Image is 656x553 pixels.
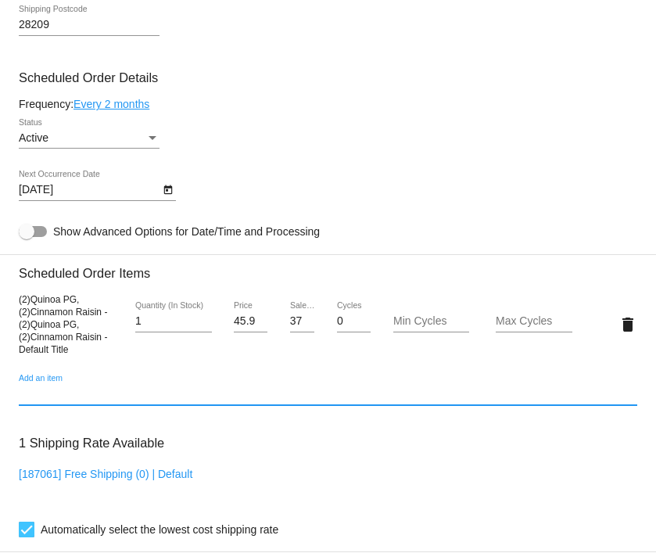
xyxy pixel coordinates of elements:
input: Quantity (In Stock) [135,315,212,328]
input: Min Cycles [393,315,470,328]
button: Open calendar [160,181,176,197]
a: Every 2 months [73,98,149,110]
a: [187061] Free Shipping (0) | Default [19,468,192,480]
span: Active [19,131,48,144]
input: Price [234,315,267,328]
span: (2)Quinoa PG,(2)Cinnamon Raisin - (2)Quinoa PG,(2)Cinnamon Raisin - Default Title [19,294,107,355]
span: Show Advanced Options for Date/Time and Processing [53,224,320,239]
mat-select: Status [19,132,160,145]
span: Automatically select the lowest cost shipping rate [41,520,278,539]
h3: 1 Shipping Rate Available [19,426,164,460]
input: Add an item [19,388,637,400]
div: Frequency: [19,98,637,110]
h3: Scheduled Order Items [19,254,637,281]
h3: Scheduled Order Details [19,70,637,85]
input: Cycles [337,315,371,328]
mat-icon: delete [618,315,637,334]
input: Next Occurrence Date [19,184,160,196]
input: Max Cycles [496,315,572,328]
input: Shipping Postcode [19,19,160,31]
input: Sale Price [290,315,315,328]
